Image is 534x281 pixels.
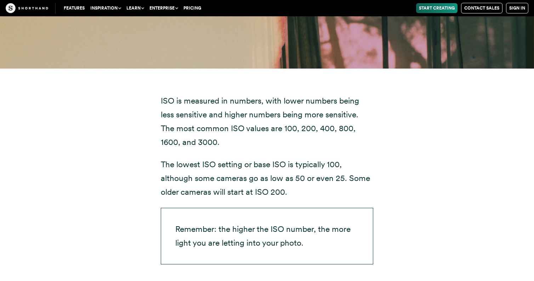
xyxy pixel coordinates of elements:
[6,3,48,13] img: The Craft
[506,3,528,13] a: Sign in
[161,158,373,199] p: The lowest ISO setting or base ISO is typically 100, although some cameras go as low as 50 or eve...
[87,3,124,13] button: Inspiration
[61,3,87,13] a: Features
[124,3,147,13] button: Learn
[147,3,181,13] button: Enterprise
[461,3,502,13] a: Contact Sales
[416,3,458,13] a: Start Creating
[161,208,373,264] p: Remember: the higher the ISO number, the more light you are letting into your photo.
[161,94,373,149] p: ISO is measured in numbers, with lower numbers being less sensitive and higher numbers being more...
[181,3,204,13] a: Pricing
